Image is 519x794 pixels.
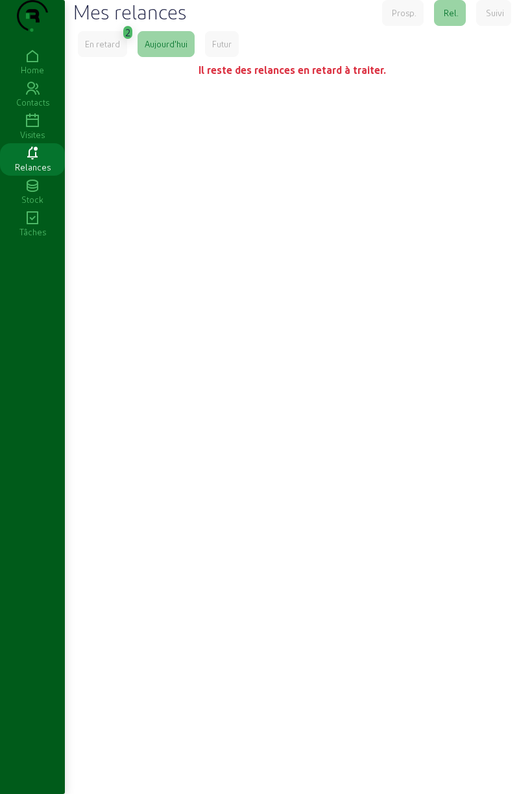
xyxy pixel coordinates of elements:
div: 2 [125,22,130,40]
div: Prosp. [392,7,416,19]
div: Futur [212,38,232,50]
div: Aujourd'hui [145,38,187,50]
div: Suivi [486,7,504,19]
div: Rel. [444,7,459,19]
div: Il reste des relances en retard à traiter. [78,62,506,78]
div: En retard [85,38,120,50]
